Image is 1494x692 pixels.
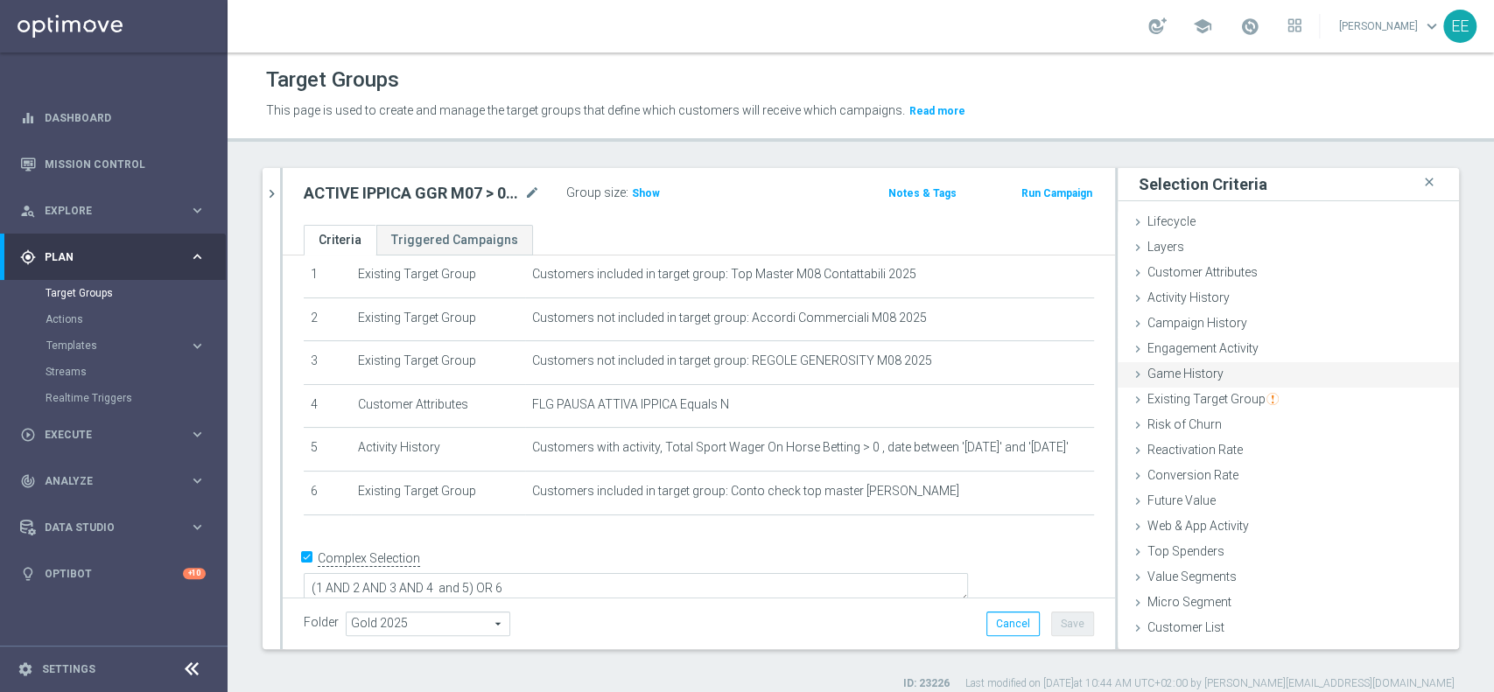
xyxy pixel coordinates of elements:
button: Read more [908,101,967,121]
td: Existing Target Group [351,341,525,385]
span: Customers included in target group: Top Master M08 Contattabili 2025 [532,267,916,282]
td: 4 [304,384,351,428]
td: Customer Attributes [351,384,525,428]
div: person_search Explore keyboard_arrow_right [19,204,207,218]
a: Realtime Triggers [46,391,182,405]
span: Existing Target Group [1147,392,1279,406]
i: mode_edit [524,183,540,204]
div: EE [1443,10,1476,43]
div: Optibot [20,550,206,597]
button: track_changes Analyze keyboard_arrow_right [19,474,207,488]
td: 2 [304,297,351,341]
i: lightbulb [20,566,36,582]
span: Campaign History [1147,316,1247,330]
i: keyboard_arrow_right [189,248,206,265]
i: done [1432,290,1446,304]
span: Micro Segment [1147,595,1231,609]
i: keyboard_arrow_right [189,472,206,489]
i: keyboard_arrow_right [189,426,206,443]
span: school [1193,17,1212,36]
button: Cancel [986,612,1040,636]
a: Mission Control [45,141,206,187]
div: +10 [183,568,206,579]
span: Lifecycle [1147,214,1196,228]
div: Dashboard [20,94,206,141]
td: 6 [304,471,351,514]
button: chevron_right [263,168,280,220]
span: Templates [46,340,172,351]
i: done [1432,620,1446,634]
span: Engagement Activity [1147,341,1259,355]
span: Layers [1147,240,1184,254]
a: Dashboard [45,94,206,141]
div: Streams [46,359,226,385]
div: Analyze [20,473,189,489]
button: play_circle_outline Execute keyboard_arrow_right [19,428,207,442]
span: Reactivation Rate [1147,443,1243,457]
td: 1 [304,254,351,297]
a: Triggered Campaigns [376,225,533,255]
i: done [1432,519,1446,533]
span: Data Studio [45,522,189,533]
div: Plan [20,249,189,265]
span: Top Spenders [1147,544,1224,558]
div: Templates [46,340,189,351]
i: done [1432,468,1446,482]
span: Execute [45,430,189,440]
i: done [1432,570,1446,584]
td: Activity History [351,428,525,472]
div: Templates [46,332,226,359]
i: done [1432,367,1446,381]
a: [PERSON_NAME]keyboard_arrow_down [1337,13,1443,39]
span: Customer Attributes [1147,265,1258,279]
label: Folder [304,615,339,630]
i: track_changes [20,473,36,489]
button: gps_fixed Plan keyboard_arrow_right [19,250,207,264]
i: done [1432,265,1446,279]
a: Actions [46,312,182,326]
span: Show [632,187,660,199]
td: 5 [304,428,351,472]
span: Plan [45,252,189,262]
span: This page is used to create and manage the target groups that define which customers will receive... [266,103,905,117]
label: : [626,185,628,200]
span: Risk of Churn [1147,417,1222,431]
i: equalizer [20,110,36,126]
button: Templates keyboard_arrow_right [46,339,207,353]
span: Customer List [1147,620,1224,634]
button: lightbulb Optibot +10 [19,567,207,581]
a: Criteria [304,225,376,255]
td: Existing Target Group [351,471,525,514]
i: close [1420,171,1438,194]
span: Activity History [1147,290,1230,304]
div: Execute [20,427,189,443]
button: Data Studio keyboard_arrow_right [19,521,207,535]
span: Explore [45,206,189,216]
button: equalizer Dashboard [19,111,207,125]
i: done [1432,493,1446,507]
i: person_search [20,203,36,219]
label: Last modified on [DATE] at 10:44 AM UTC+02:00 by [PERSON_NAME][EMAIL_ADDRESS][DOMAIN_NAME] [965,676,1455,691]
span: Game History [1147,367,1224,381]
i: settings [18,661,33,677]
span: Customers included in target group: Conto check top master [PERSON_NAME] [532,484,959,499]
div: Mission Control [19,157,207,171]
span: Customers not included in target group: Accordi Commerciali M08 2025 [532,311,927,325]
label: ID: 23226 [903,676,950,691]
span: Future Value [1147,493,1216,507]
i: keyboard_arrow_right [189,202,206,219]
i: play_circle_outline [20,427,36,443]
div: Target Groups [46,280,226,306]
i: done [1432,341,1446,355]
span: Web & App Activity [1147,519,1249,533]
i: keyboard_arrow_right [189,338,206,354]
i: done [1432,214,1446,228]
h2: ACTIVE IPPICA GGR M07 > 0 11.08 [304,183,521,204]
i: done [1432,417,1446,431]
i: done [1432,443,1446,457]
